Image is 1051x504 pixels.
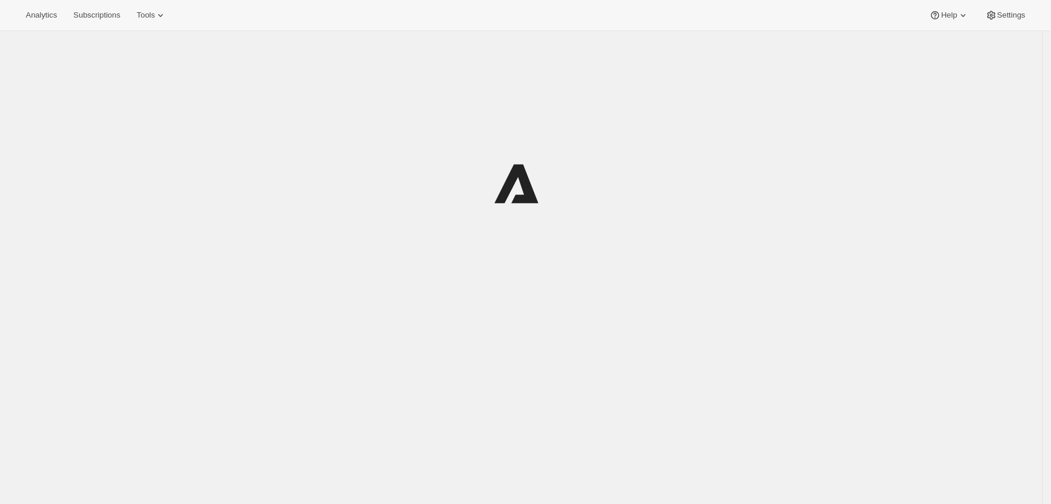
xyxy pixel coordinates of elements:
[19,7,64,23] button: Analytics
[997,11,1025,20] span: Settings
[129,7,173,23] button: Tools
[66,7,127,23] button: Subscriptions
[922,7,975,23] button: Help
[941,11,957,20] span: Help
[137,11,155,20] span: Tools
[26,11,57,20] span: Analytics
[73,11,120,20] span: Subscriptions
[978,7,1032,23] button: Settings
